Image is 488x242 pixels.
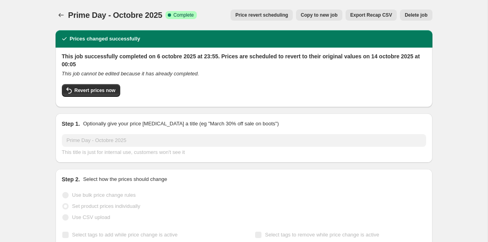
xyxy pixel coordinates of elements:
button: Delete job [400,10,432,21]
span: Select tags to remove while price change is active [265,232,379,238]
i: This job cannot be edited because it has already completed. [62,71,199,77]
span: This title is just for internal use, customers won't see it [62,149,185,155]
button: Revert prices now [62,84,120,97]
button: Price revert scheduling [231,10,293,21]
h2: Prices changed successfully [70,35,140,43]
span: Select tags to add while price change is active [72,232,178,238]
h2: Step 1. [62,120,80,128]
span: Use bulk price change rules [72,192,136,198]
p: Optionally give your price [MEDICAL_DATA] a title (eg "March 30% off sale on boots") [83,120,279,128]
span: Use CSV upload [72,214,110,220]
span: Delete job [405,12,427,18]
span: Set product prices individually [72,203,140,209]
span: Complete [173,12,194,18]
p: Select how the prices should change [83,175,167,183]
span: Export Recap CSV [350,12,392,18]
span: Prime Day - Octobre 2025 [68,11,163,19]
button: Export Recap CSV [346,10,397,21]
input: 30% off holiday sale [62,134,426,147]
h2: Step 2. [62,175,80,183]
span: Revert prices now [75,87,115,94]
button: Price change jobs [56,10,67,21]
span: Price revert scheduling [235,12,288,18]
span: Copy to new job [301,12,338,18]
h2: This job successfully completed on 6 octobre 2025 at 23:55. Prices are scheduled to revert to the... [62,52,426,68]
button: Copy to new job [296,10,342,21]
